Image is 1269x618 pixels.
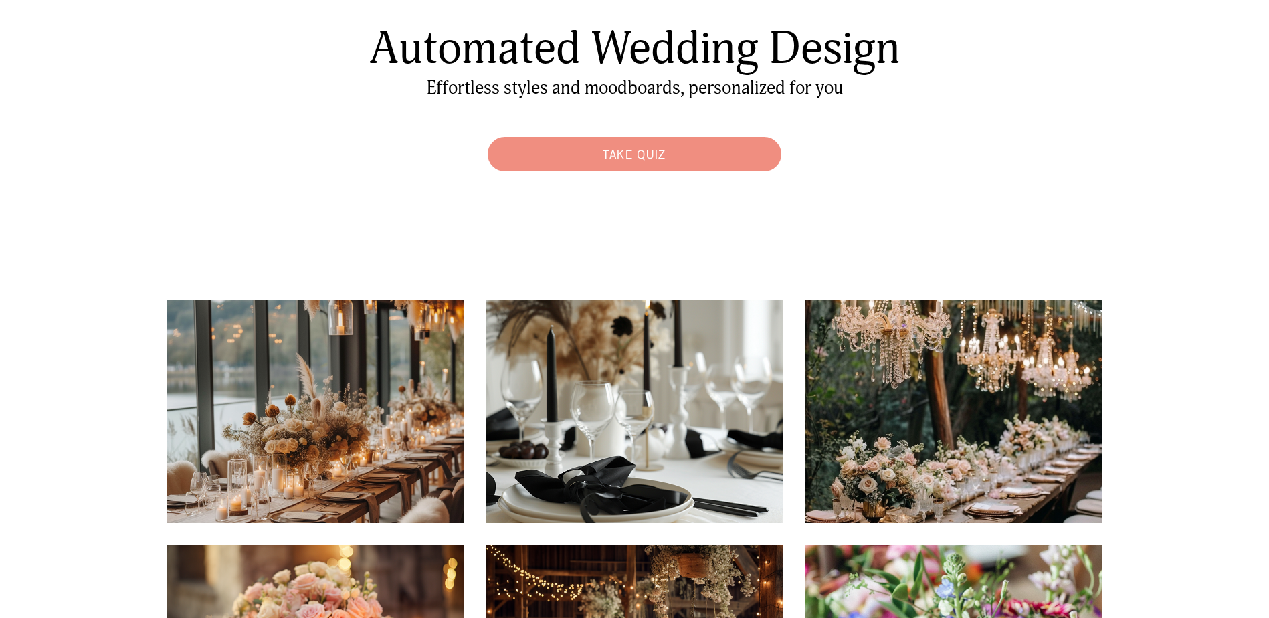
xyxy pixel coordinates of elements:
img: enjoyrightnow_62516_Ceate_a_photo_like_lifelike_image_of_the_we_61698d5c-5175-48a5-bf3a-361d03b32... [805,300,1103,523]
img: enjoyrightnow_62516_Create_a_photo-like_image_in_bohimian_luxur_035bb97e-8c1b-4a12-8d21-bd23c31f9... [167,300,464,523]
img: enjoyrightnow_62516_Create_a_photo-like_image_with_the_followin_896bcb00-812a-4eb5-9ca0-be1c4d3de... [486,300,783,523]
span: Effortless styles and moodboards, personalized for you [427,77,843,99]
a: Take Quiz [481,130,788,178]
span: Automated Wedding Design [369,21,900,76]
